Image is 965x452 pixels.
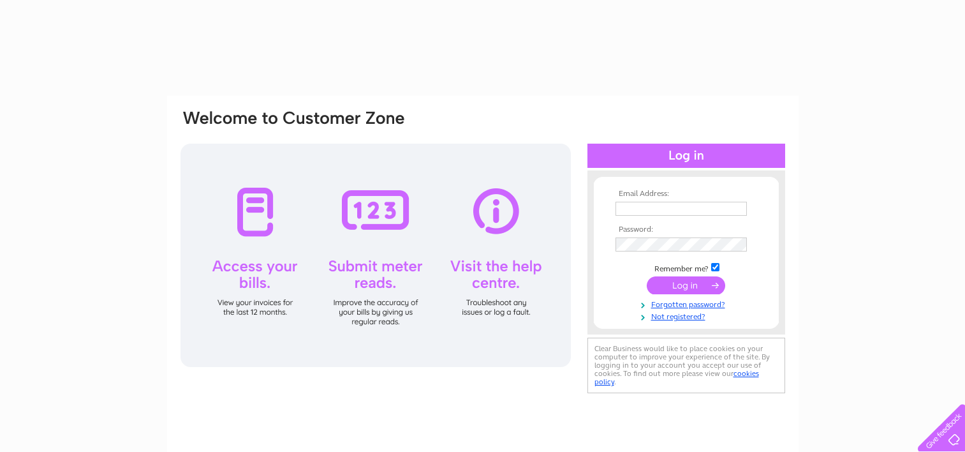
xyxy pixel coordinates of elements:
[587,338,785,393] div: Clear Business would like to place cookies on your computer to improve your experience of the sit...
[612,190,760,199] th: Email Address:
[615,298,760,310] a: Forgotten password?
[612,225,760,234] th: Password:
[612,261,760,274] td: Remember me?
[647,276,725,294] input: Submit
[594,369,759,386] a: cookies policy
[615,310,760,322] a: Not registered?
